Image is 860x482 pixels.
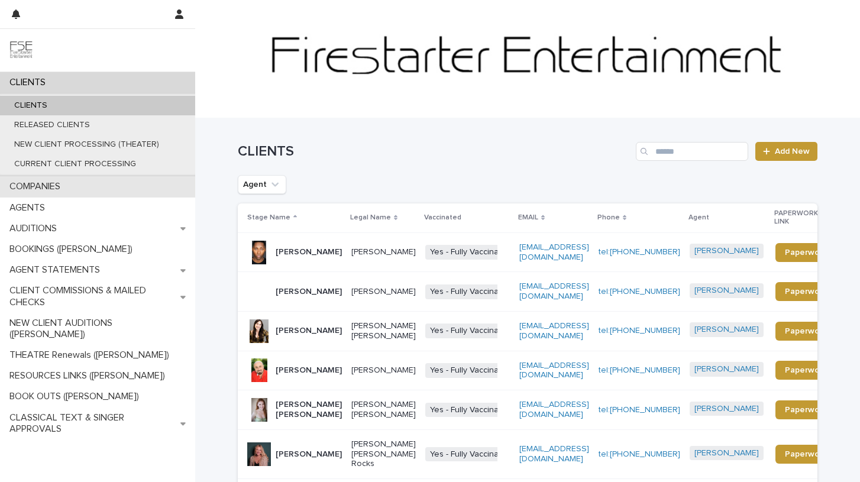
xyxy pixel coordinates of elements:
[425,245,516,260] span: Yes - Fully Vaccinated
[5,223,66,234] p: AUDITIONS
[519,400,589,419] a: [EMAIL_ADDRESS][DOMAIN_NAME]
[694,325,759,335] a: [PERSON_NAME]
[5,101,57,111] p: CLIENTS
[238,390,855,430] tr: [PERSON_NAME] [PERSON_NAME][PERSON_NAME] [PERSON_NAME]Yes - Fully Vaccinated[EMAIL_ADDRESS][DOMAI...
[519,445,589,463] a: [EMAIL_ADDRESS][DOMAIN_NAME]
[350,211,391,224] p: Legal Name
[785,248,827,257] span: Paperwork
[599,406,680,414] a: tel:[PHONE_NUMBER]
[5,391,148,402] p: BOOK OUTS ([PERSON_NAME])
[238,272,855,312] tr: [PERSON_NAME][PERSON_NAME]Yes - Fully Vaccinated[EMAIL_ADDRESS][DOMAIN_NAME]tel:[PHONE_NUMBER][PE...
[688,211,709,224] p: Agent
[694,246,759,256] a: [PERSON_NAME]
[276,247,342,257] p: [PERSON_NAME]
[425,324,516,338] span: Yes - Fully Vaccinated
[5,264,109,276] p: AGENT STATEMENTS
[5,370,174,381] p: RESOURCES LINKS ([PERSON_NAME])
[351,287,416,297] p: [PERSON_NAME]
[351,365,416,376] p: [PERSON_NAME]
[238,232,855,272] tr: [PERSON_NAME][PERSON_NAME]Yes - Fully Vaccinated[EMAIL_ADDRESS][DOMAIN_NAME]tel:[PHONE_NUMBER][PE...
[5,350,179,361] p: THEATRE Renewals ([PERSON_NAME])
[5,244,142,255] p: BOOKINGS ([PERSON_NAME])
[694,404,759,414] a: [PERSON_NAME]
[775,147,810,156] span: Add New
[785,406,827,414] span: Paperwork
[238,351,855,390] tr: [PERSON_NAME][PERSON_NAME]Yes - Fully Vaccinated[EMAIL_ADDRESS][DOMAIN_NAME]tel:[PHONE_NUMBER][PE...
[425,284,516,299] span: Yes - Fully Vaccinated
[276,400,342,420] p: [PERSON_NAME] [PERSON_NAME]
[5,412,180,435] p: CLASSICAL TEXT & SINGER APPROVALS
[5,77,55,88] p: CLIENTS
[785,450,827,458] span: Paperwork
[785,327,827,335] span: Paperwork
[5,285,180,308] p: CLIENT COMMISSIONS & MAILED CHECKS
[775,400,836,419] a: Paperwork
[775,243,836,262] a: Paperwork
[599,450,680,458] a: tel:[PHONE_NUMBER]
[247,211,290,224] p: Stage Name
[636,142,748,161] input: Search
[238,311,855,351] tr: [PERSON_NAME][PERSON_NAME] [PERSON_NAME]Yes - Fully Vaccinated[EMAIL_ADDRESS][DOMAIN_NAME]tel:[PH...
[755,142,817,161] a: Add New
[351,321,416,341] p: [PERSON_NAME] [PERSON_NAME]
[351,400,416,420] p: [PERSON_NAME] [PERSON_NAME]
[5,181,70,192] p: COMPANIES
[785,287,827,296] span: Paperwork
[775,361,836,380] a: Paperwork
[599,366,680,374] a: tel:[PHONE_NUMBER]
[599,326,680,335] a: tel:[PHONE_NUMBER]
[694,286,759,296] a: [PERSON_NAME]
[5,140,169,150] p: NEW CLIENT PROCESSING (THEATER)
[425,363,516,378] span: Yes - Fully Vaccinated
[9,38,33,62] img: 9JgRvJ3ETPGCJDhvPVA5
[775,282,836,301] a: Paperwork
[238,143,631,160] h1: CLIENTS
[276,326,342,336] p: [PERSON_NAME]
[5,120,99,130] p: RELEASED CLIENTS
[5,318,195,340] p: NEW CLIENT AUDITIONS ([PERSON_NAME])
[425,447,516,462] span: Yes - Fully Vaccinated
[774,207,830,229] p: PAPERWORK LINK
[425,403,516,418] span: Yes - Fully Vaccinated
[238,175,286,194] button: Agent
[599,287,680,296] a: tel:[PHONE_NUMBER]
[351,247,416,257] p: [PERSON_NAME]
[5,202,54,213] p: AGENTS
[599,248,680,256] a: tel:[PHONE_NUMBER]
[276,365,342,376] p: [PERSON_NAME]
[519,322,589,340] a: [EMAIL_ADDRESS][DOMAIN_NAME]
[5,159,146,169] p: CURRENT CLIENT PROCESSING
[276,287,342,297] p: [PERSON_NAME]
[424,211,461,224] p: Vaccinated
[351,439,416,469] p: [PERSON_NAME] [PERSON_NAME] Rocks
[519,282,589,300] a: [EMAIL_ADDRESS][DOMAIN_NAME]
[694,364,759,374] a: [PERSON_NAME]
[238,429,855,478] tr: [PERSON_NAME][PERSON_NAME] [PERSON_NAME] RocksYes - Fully Vaccinated[EMAIL_ADDRESS][DOMAIN_NAME]t...
[519,243,589,261] a: [EMAIL_ADDRESS][DOMAIN_NAME]
[518,211,538,224] p: EMAIL
[597,211,620,224] p: Phone
[694,448,759,458] a: [PERSON_NAME]
[775,322,836,341] a: Paperwork
[276,449,342,460] p: [PERSON_NAME]
[775,445,836,464] a: Paperwork
[785,366,827,374] span: Paperwork
[519,361,589,380] a: [EMAIL_ADDRESS][DOMAIN_NAME]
